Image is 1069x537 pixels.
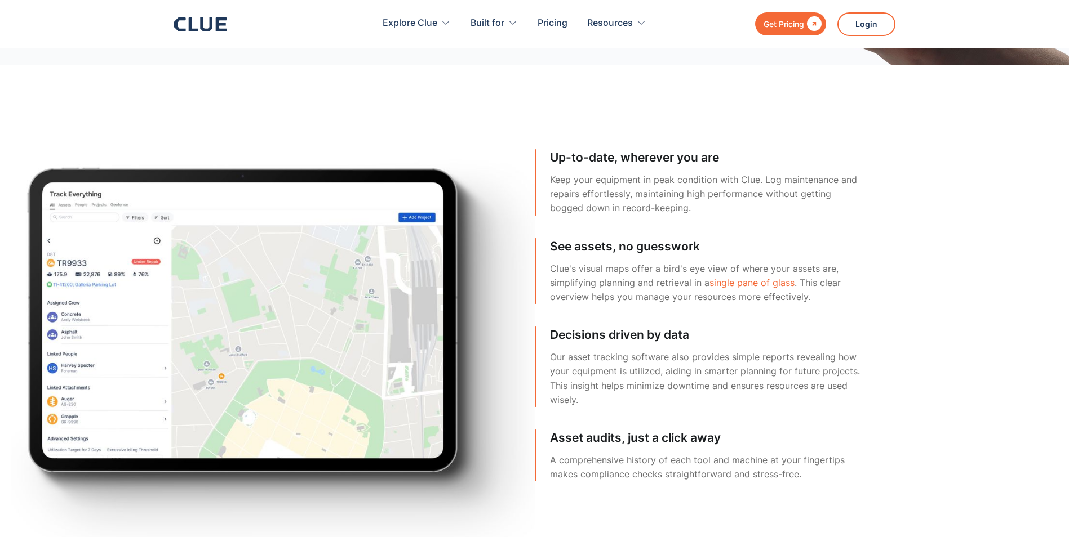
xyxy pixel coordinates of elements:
[383,6,451,41] div: Explore Clue
[383,6,437,41] div: Explore Clue
[550,262,867,305] p: Clue's visual maps offer a bird's eye view of where your assets are, simplifying planning and ret...
[538,6,567,41] a: Pricing
[550,350,867,407] p: Our asset tracking software also provides simple reports revealing how your equipment is utilized...
[550,238,700,255] h3: See assets, no guesswork
[587,6,633,41] div: Resources
[550,429,721,446] h3: Asset audits, just a click away
[709,277,795,288] a: single pane of glass
[550,453,867,481] p: A comprehensive history of each tool and machine at your fingertips makes compliance checks strai...
[550,149,719,166] h3: Up-to-date, wherever you are
[804,17,822,31] div: 
[471,6,504,41] div: Built for
[587,6,646,41] div: Resources
[550,326,689,343] h3: Decisions driven by data
[550,173,867,216] p: Keep your equipment in peak condition with Clue. Log maintenance and repairs effortlessly, mainta...
[764,17,804,31] div: Get Pricing
[837,12,895,36] a: Login
[755,12,826,35] a: Get Pricing
[471,6,518,41] div: Built for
